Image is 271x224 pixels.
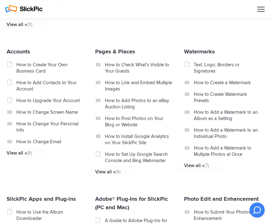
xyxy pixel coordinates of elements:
[105,98,172,110] a: How to Add Photos to an eBay Auction Listing
[194,109,261,122] a: How to Add a Watermark to an Album as a Setting
[194,127,261,140] a: How to Add a Watermark to an Individual Photo
[184,196,259,203] a: Photo Edit and Enhancement
[7,48,30,55] a: Accounts
[16,121,84,134] a: How to Change Your Personal Info
[105,116,172,128] a: How to Post Photos on Your Blog or Website
[105,134,172,146] a: How to Install Google Analytics on Your SlickPic Site
[105,80,172,92] a: How to Link and Embed Multiple Images
[194,62,261,74] a: Text, Logo, Borders or Signatures
[16,98,84,104] a: How to Upgrade Your Account
[16,80,84,92] a: How to Add Contacts to Your Account
[16,209,84,222] a: How to Use the Album Downloader
[194,80,261,86] a: How to Create a Watermark
[194,145,261,158] a: How to Add a Watermark to Multiple Photos at Once
[95,196,168,211] a: Adobe® Plug-Ins for SlickPic (PC and Mac)
[16,62,84,74] a: How to Create Your Own Business Card
[105,151,172,164] a: How to Set Up Google Search Console and Bing Webmaster
[105,62,172,74] a: How to Check What’s Visible to Your Guests
[95,48,135,55] a: Pages & Places
[194,209,261,222] a: How to Submit Your Photos for Enhancement
[7,196,76,203] a: SlickPic Apps and Plug-ins
[194,91,261,104] a: How to Create Watermark Presets
[16,109,84,116] a: How to Change Screen Name
[184,48,215,55] a: Watermarks
[16,139,84,145] a: How to Change Email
